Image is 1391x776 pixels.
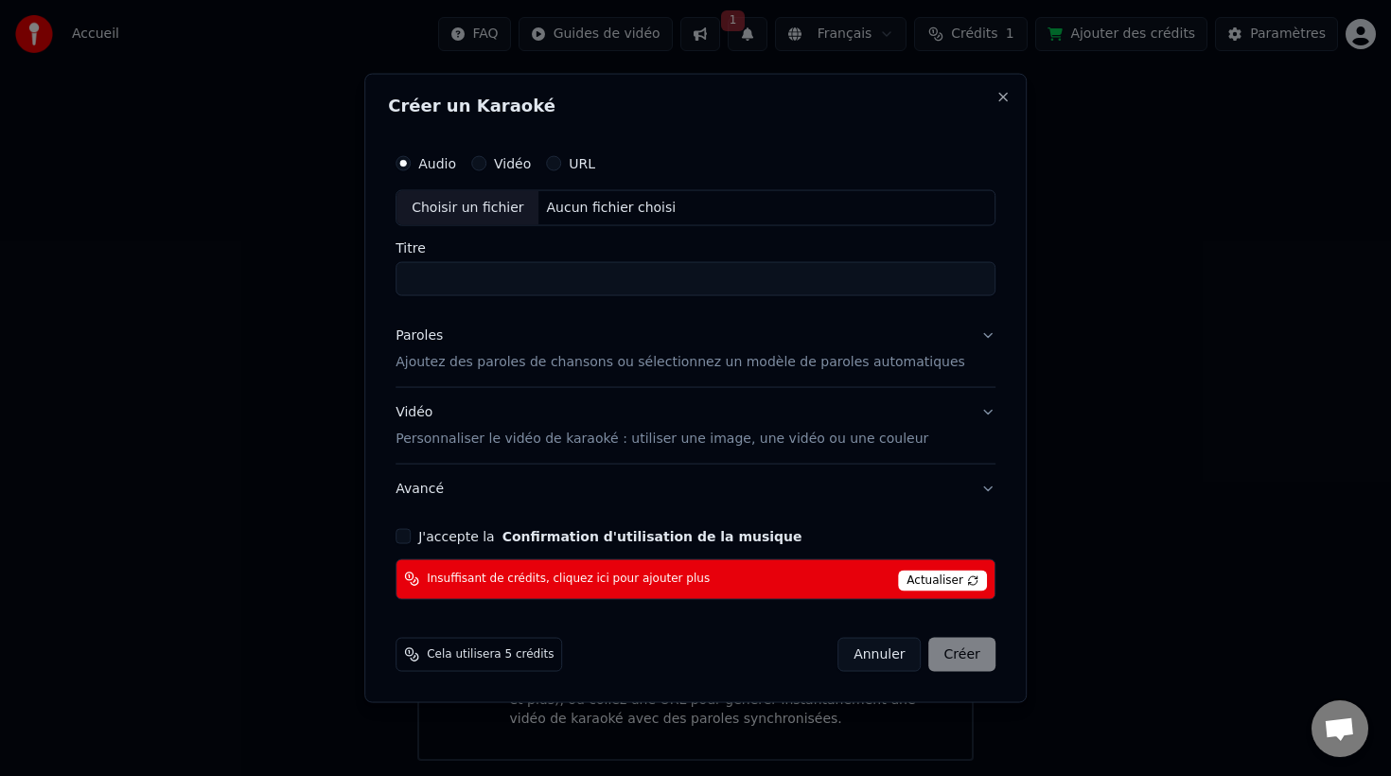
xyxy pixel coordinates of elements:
[418,529,801,542] label: J'accepte la
[396,326,443,345] div: Paroles
[502,529,802,542] button: J'accepte la
[396,403,928,449] div: Vidéo
[388,97,1003,115] h2: Créer un Karaoké
[418,157,456,170] label: Audio
[898,570,987,591] span: Actualiser
[569,157,595,170] label: URL
[396,191,538,225] div: Choisir un fichier
[396,353,965,372] p: Ajoutez des paroles de chansons ou sélectionnez un modèle de paroles automatiques
[837,637,921,671] button: Annuler
[396,464,995,513] button: Avancé
[396,429,928,448] p: Personnaliser le vidéo de karaoké : utiliser une image, une vidéo ou une couleur
[396,311,995,387] button: ParolesAjoutez des paroles de chansons ou sélectionnez un modèle de paroles automatiques
[396,241,995,255] label: Titre
[494,157,531,170] label: Vidéo
[396,388,995,464] button: VidéoPersonnaliser le vidéo de karaoké : utiliser une image, une vidéo ou une couleur
[427,646,554,661] span: Cela utilisera 5 crédits
[427,572,710,587] span: Insuffisant de crédits, cliquez ici pour ajouter plus
[539,199,684,218] div: Aucun fichier choisi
